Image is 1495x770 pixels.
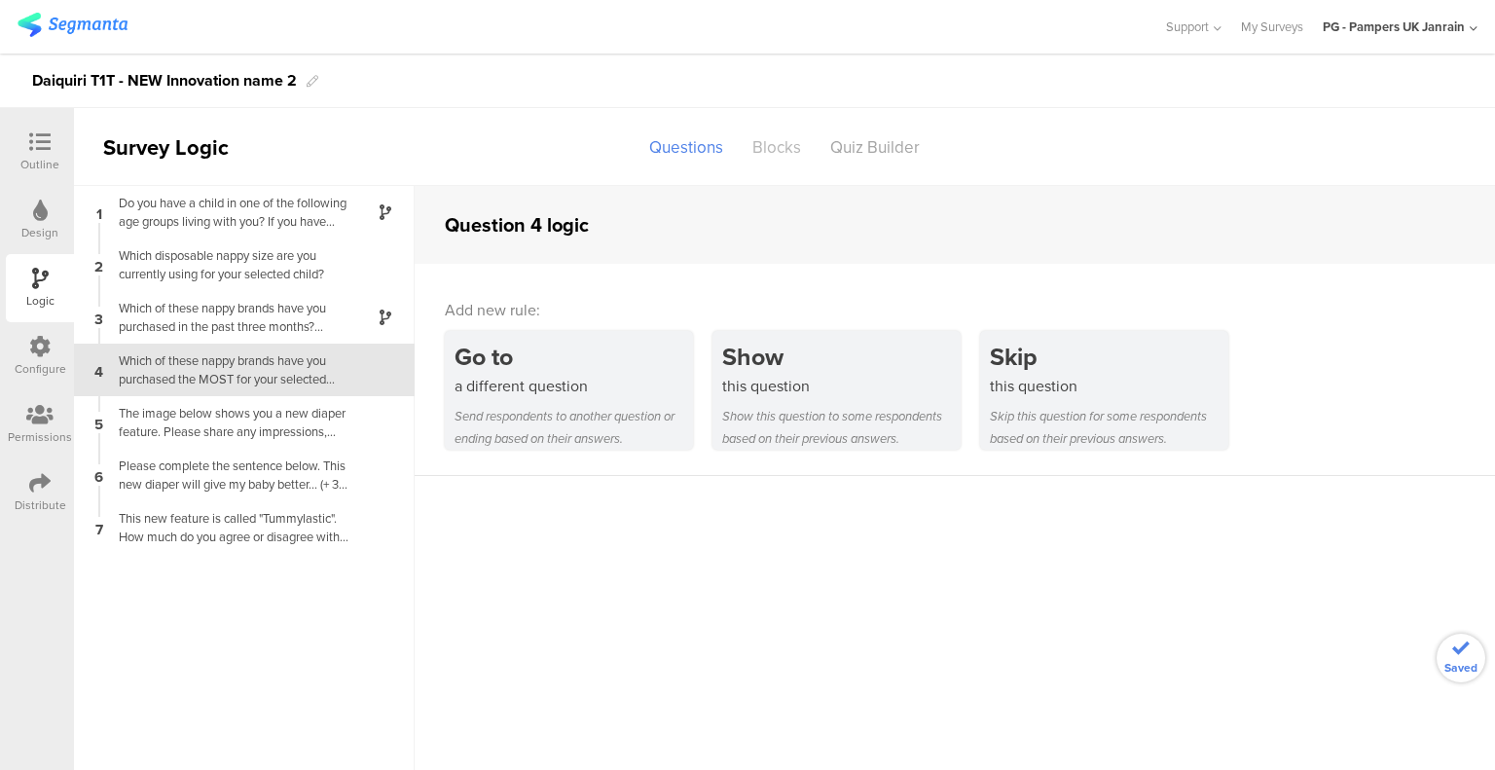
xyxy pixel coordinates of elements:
div: Outline [20,156,59,173]
div: Blocks [738,130,816,165]
span: 5 [94,412,103,433]
div: this question [990,375,1228,397]
div: Design [21,224,58,241]
span: 4 [94,359,103,381]
div: Send respondents to another question or ending based on their answers. [455,405,693,450]
div: Quiz Builder [816,130,934,165]
div: Which of these nappy brands have you purchased the MOST for your selected child in the past three... [107,351,350,388]
div: Go to [455,339,693,375]
div: Question 4 logic [445,210,589,239]
div: PG - Pampers UK Janrain [1323,18,1465,36]
span: Saved [1444,659,1477,677]
div: The image below shows you a new diaper feature. Please share any impressions, thoughts, expectati... [107,404,350,441]
div: Show this question to some respondents based on their previous answers. [722,405,961,450]
img: segmanta logo [18,13,128,37]
div: Do you have a child in one of the following age groups living with you? If you have more than one... [107,194,350,231]
div: Logic [26,292,55,310]
div: Add new rule: [445,299,1467,321]
span: 3 [94,307,103,328]
span: 2 [94,254,103,275]
div: Please complete the sentence below. This new diaper will give my baby better... (+ 3 variants) [107,457,350,494]
div: Which of these nappy brands have you purchased in the past three months? Select all that apply [107,299,350,336]
div: Skip [990,339,1228,375]
div: a different question [455,375,693,397]
span: 6 [94,464,103,486]
div: Permissions [8,428,72,446]
span: Support [1166,18,1209,36]
div: this question [722,375,961,397]
div: Skip this question for some respondents based on their previous answers. [990,405,1228,450]
div: Survey Logic [74,131,298,164]
div: Questions [635,130,738,165]
span: 7 [95,517,103,538]
div: Which disposable nappy size are you currently using for your selected child? [107,246,350,283]
div: Show [722,339,961,375]
div: This new feature is called "Tummylastic". How much do you agree or disagree with the below statem... [107,509,350,546]
div: Daiquiri T1T - NEW Innovation name 2 [32,65,297,96]
div: Configure [15,360,66,378]
span: 1 [96,202,102,223]
div: Distribute [15,496,66,514]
